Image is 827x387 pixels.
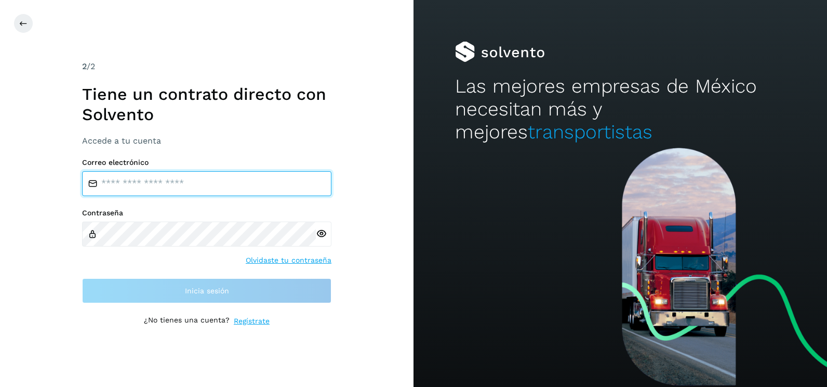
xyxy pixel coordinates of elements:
[528,121,652,143] span: transportistas
[82,136,331,146] h3: Accede a tu cuenta
[82,60,331,73] div: /2
[82,84,331,124] h1: Tiene un contrato directo con Solvento
[144,316,230,327] p: ¿No tienes una cuenta?
[246,255,331,266] a: Olvidaste tu contraseña
[82,61,87,71] span: 2
[455,75,786,144] h2: Las mejores empresas de México necesitan más y mejores
[185,287,229,294] span: Inicia sesión
[82,209,331,217] label: Contraseña
[234,316,270,327] a: Regístrate
[82,158,331,167] label: Correo electrónico
[82,278,331,303] button: Inicia sesión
